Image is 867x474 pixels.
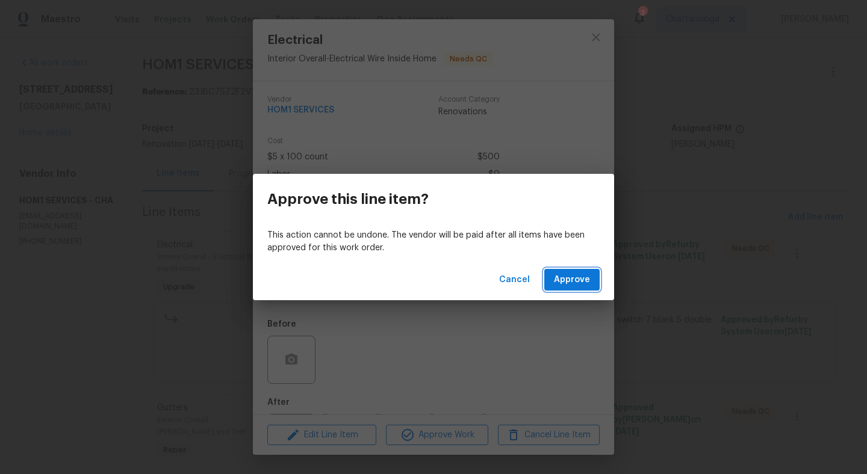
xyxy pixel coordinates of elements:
button: Cancel [494,269,535,291]
button: Approve [544,269,600,291]
span: Approve [554,272,590,288]
p: This action cannot be undone. The vendor will be paid after all items have been approved for this... [267,229,600,254]
h3: Approve this line item? [267,191,429,208]
span: Cancel [499,272,530,288]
